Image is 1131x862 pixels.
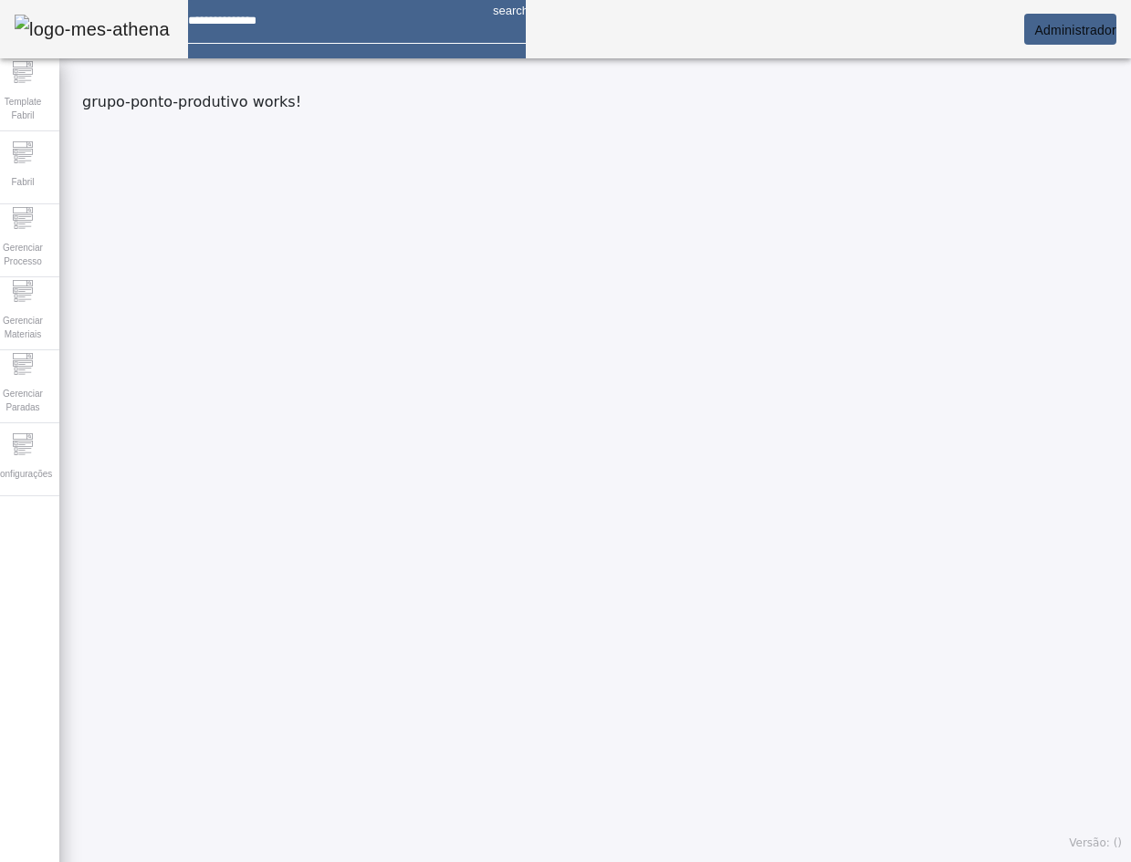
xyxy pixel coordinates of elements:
[1034,23,1116,37] span: Administrador
[15,15,170,44] img: logo-mes-athena
[1069,836,1122,849] span: Versão: ()
[5,170,39,194] span: Fabril
[82,91,1122,113] p: grupo-ponto-produtivo works!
